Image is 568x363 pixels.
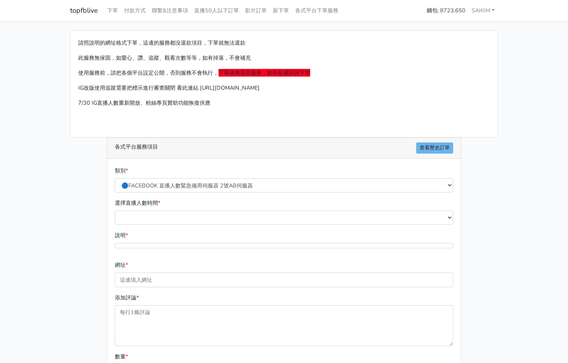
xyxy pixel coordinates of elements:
[115,261,128,269] label: 網址
[78,69,490,77] p: 使用服務前，請把各個平台設定公開，否則服務不會執行，
[107,138,461,159] div: 各式平台服務項目
[78,54,490,62] p: 此服務無保固，如愛心、讚、追蹤、觀看次數等等，如有掉落，不會補充
[78,99,490,107] p: 7/30 IG直播人數重新開放、粉絲專頁贊助功能恢復供應
[423,3,469,18] a: 錢包: 8723.650
[78,38,490,47] p: 請照說明的網址格式下單，這邊的服務都沒退款項目，下單就無法退款
[292,3,341,18] a: 各式平台下單服務
[70,3,98,18] a: topfblive
[191,3,242,18] a: 直播50人以下訂單
[78,84,490,92] p: IG改版使用追蹤需要把標示進行審查關閉 看此連結 [URL][DOMAIN_NAME]
[149,3,191,18] a: 聯繫&注意事項
[121,3,149,18] a: 付款方式
[416,142,453,154] a: 查看歷史訂單
[115,352,128,361] label: 數量
[104,3,121,18] a: 下單
[270,3,292,18] a: 新下單
[115,166,128,175] label: 類別
[115,293,139,302] label: 添加評論
[218,69,310,77] span: 下單後無退款服務，如有疑慮請勿下單
[115,273,453,287] input: 這邊填入網址
[427,7,465,14] strong: 錢包: 8723.650
[115,199,160,207] label: 選擇直播人數時間
[469,3,498,18] a: SAIKIM
[115,231,128,240] label: 說明
[242,3,270,18] a: 影片訂單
